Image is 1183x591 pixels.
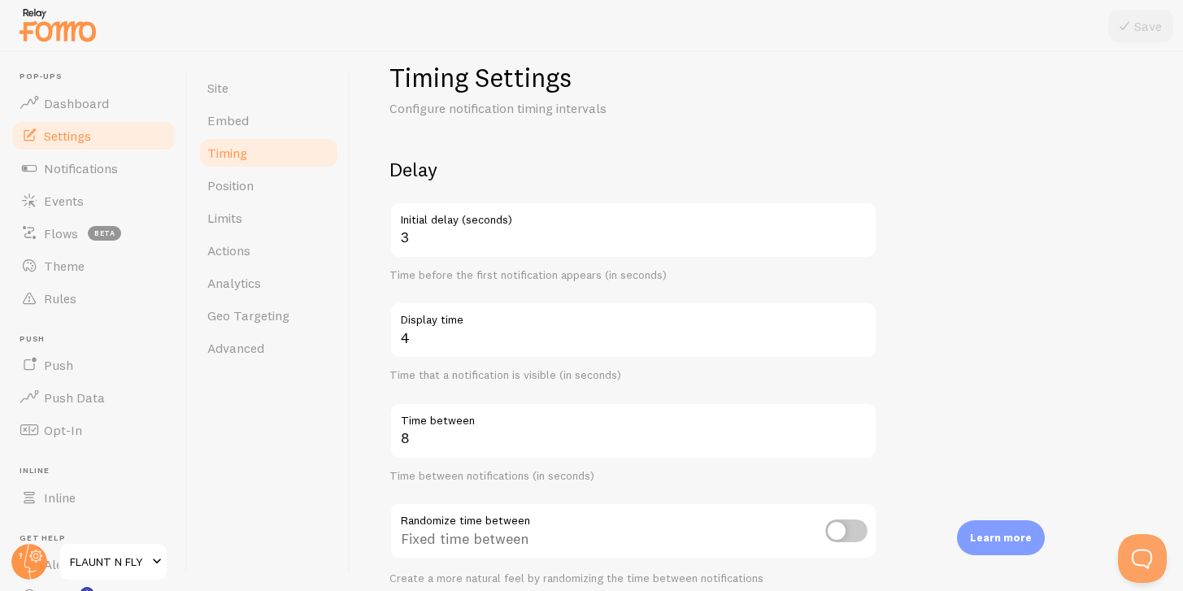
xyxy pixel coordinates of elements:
div: Time before the first notification appears (in seconds) [389,268,877,283]
a: Events [10,185,177,217]
span: Inline [20,466,177,476]
a: Push [10,349,177,381]
span: Site [207,80,228,96]
label: Time between [389,402,877,430]
p: Configure notification timing intervals [389,99,780,118]
span: Pop-ups [20,72,177,82]
span: Analytics [207,275,261,291]
a: Notifications [10,152,177,185]
a: Position [198,169,340,202]
a: Geo Targeting [198,299,340,332]
div: Fixed time between [389,502,877,562]
span: Advanced [207,340,264,356]
span: Limits [207,210,242,226]
span: Flows [44,225,78,241]
span: Settings [44,128,91,144]
a: Opt-In [10,414,177,446]
span: FLAUNT N FLY [70,552,147,571]
a: Flows beta [10,217,177,250]
a: Theme [10,250,177,282]
div: Learn more [957,520,1045,555]
label: Initial delay (seconds) [389,202,877,229]
span: Actions [207,242,250,259]
span: Opt-In [44,422,82,438]
span: Theme [44,258,85,274]
span: Push [20,334,177,345]
div: Time that a notification is visible (in seconds) [389,368,877,383]
a: Limits [198,202,340,234]
h1: Timing Settings [389,61,877,94]
p: Learn more [970,530,1032,545]
span: Notifications [44,160,118,176]
iframe: Help Scout Beacon - Open [1118,534,1167,583]
a: Push Data [10,381,177,414]
a: Inline [10,481,177,514]
span: beta [88,226,121,241]
span: Geo Targeting [207,307,289,324]
span: Push [44,357,73,373]
h2: Delay [389,157,877,182]
span: Inline [44,489,76,506]
span: Timing [207,145,247,161]
a: Advanced [198,332,340,364]
a: Site [198,72,340,104]
span: Position [207,177,254,193]
a: Analytics [198,267,340,299]
div: Time between notifications (in seconds) [389,469,877,484]
span: Push Data [44,389,105,406]
span: Dashboard [44,95,109,111]
div: Create a more natural feel by randomizing the time between notifications [389,571,877,586]
label: Display time [389,302,877,329]
a: Actions [198,234,340,267]
img: fomo-relay-logo-orange.svg [17,4,98,46]
a: Settings [10,120,177,152]
a: Timing [198,137,340,169]
a: Embed [198,104,340,137]
a: Rules [10,282,177,315]
a: Dashboard [10,87,177,120]
a: FLAUNT N FLY [59,542,168,581]
span: Embed [207,112,249,128]
span: Get Help [20,533,177,544]
span: Events [44,193,84,209]
span: Rules [44,290,76,306]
